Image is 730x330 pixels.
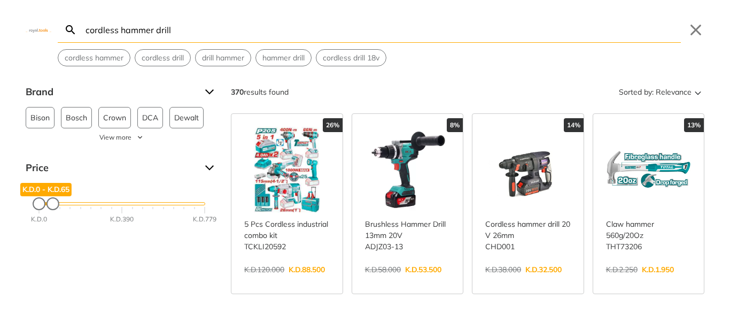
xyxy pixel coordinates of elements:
button: Crown [98,107,131,128]
span: DCA [142,108,158,128]
span: cordless drill 18v [323,52,379,64]
span: Price [26,159,197,176]
button: Bison [26,107,55,128]
div: Suggestion: hammer drill [255,49,312,66]
div: 14% [564,118,584,132]
button: Select suggestion: cordless hammer [58,50,130,66]
span: cordless hammer [65,52,123,64]
div: Suggestion: drill hammer [195,49,251,66]
svg: Search [64,24,77,36]
button: View more [26,133,218,142]
span: hammer drill [262,52,305,64]
div: K.D.0 - K.D.65 [20,183,72,196]
div: K.D.390 [110,214,134,224]
div: Minimum Price [33,197,45,210]
strong: 370 [231,87,244,97]
span: Bison [30,108,50,128]
span: Brand [26,83,197,101]
div: 8% [447,118,463,132]
span: Relevance [656,83,692,101]
div: K.D.779 [193,214,216,224]
svg: Sort [692,86,704,98]
div: 13% [684,118,704,132]
button: Select suggestion: hammer drill [256,50,311,66]
button: DCA [137,107,163,128]
input: Search… [83,17,681,42]
span: Dewalt [174,108,199,128]
button: Select suggestion: cordless drill 18v [316,50,386,66]
div: Suggestion: cordless hammer [58,49,130,66]
span: cordless drill [142,52,184,64]
span: Crown [103,108,126,128]
div: K.D.0 [31,214,47,224]
button: Sorted by:Relevance Sort [617,83,704,101]
div: Suggestion: cordless drill 18v [316,49,386,66]
button: Close [687,21,704,39]
div: Suggestion: cordless drill [135,49,191,66]
button: Dewalt [169,107,204,128]
img: Close [26,27,51,32]
button: Bosch [61,107,92,128]
button: Select suggestion: drill hammer [196,50,251,66]
div: Maximum Price [46,197,59,210]
span: View more [99,133,131,142]
span: drill hammer [202,52,244,64]
div: 26% [323,118,343,132]
div: results found [231,83,289,101]
span: Bosch [66,108,87,128]
button: Select suggestion: cordless drill [135,50,190,66]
